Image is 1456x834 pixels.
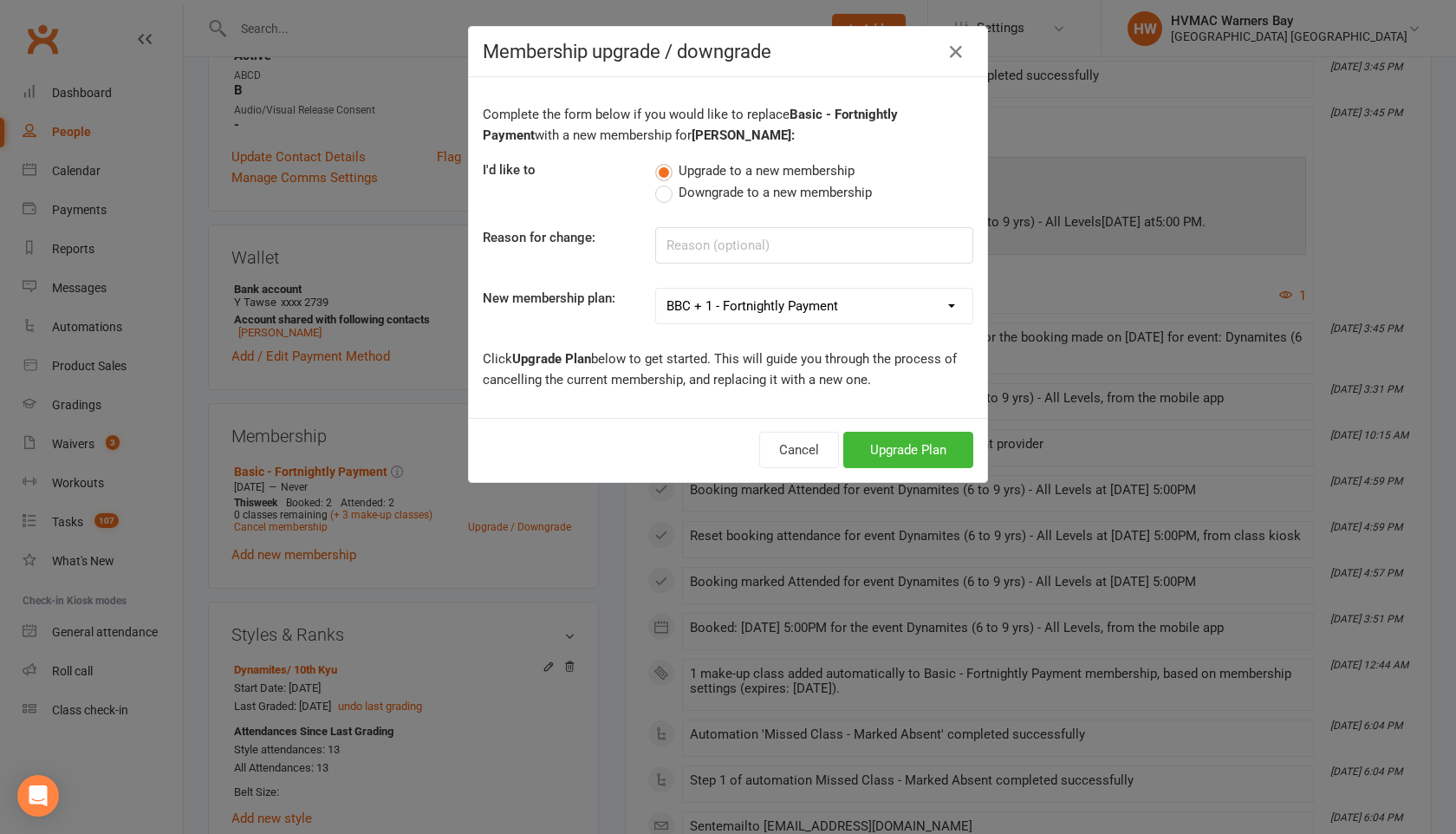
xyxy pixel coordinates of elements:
[483,227,595,248] label: Reason for change:
[692,127,795,143] b: [PERSON_NAME]:
[483,160,536,180] label: I'd like to
[483,288,615,309] label: New membership plan:
[483,349,973,390] p: Click below to get started. This will guide you through the process of cancelling the current mem...
[512,351,591,367] b: Upgrade Plan
[483,104,973,146] p: Complete the form below if you would like to replace with a new membership for
[679,182,872,200] span: Downgrade to a new membership
[759,432,839,468] button: Cancel
[843,432,973,468] button: Upgrade Plan
[483,41,973,62] h4: Membership upgrade / downgrade
[655,227,973,264] input: Reason (optional)
[942,38,970,66] button: Close
[679,160,855,179] span: Upgrade to a new membership
[17,775,59,817] div: Open Intercom Messenger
